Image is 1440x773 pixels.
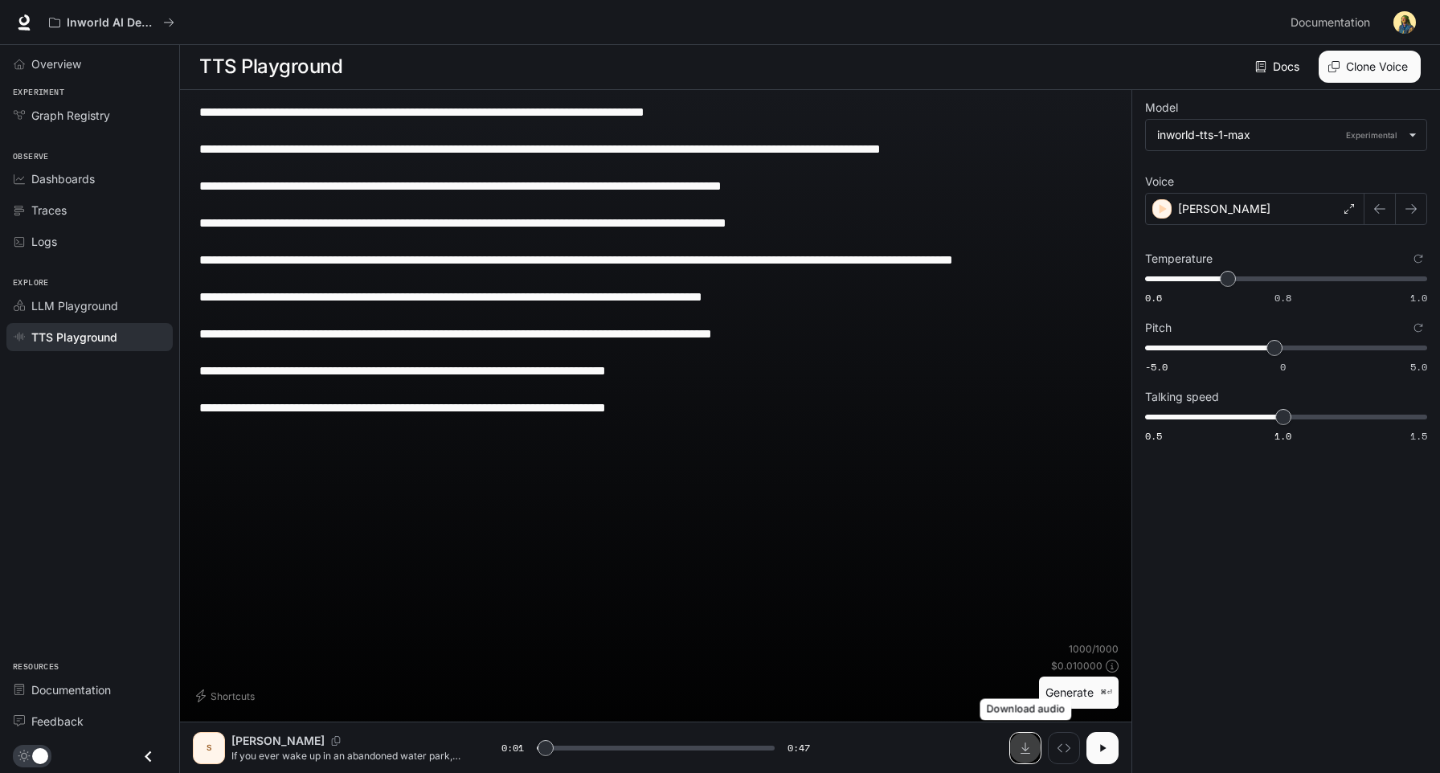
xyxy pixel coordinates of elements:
[1145,291,1162,305] span: 0.6
[6,707,173,735] a: Feedback
[1319,51,1421,83] button: Clone Voice
[1284,6,1382,39] a: Documentation
[6,165,173,193] a: Dashboards
[1409,250,1427,268] button: Reset to default
[1410,429,1427,443] span: 1.5
[1291,13,1370,33] span: Documentation
[6,292,173,320] a: LLM Playground
[325,736,347,746] button: Copy Voice ID
[31,329,117,346] span: TTS Playground
[1145,391,1219,403] p: Talking speed
[31,233,57,250] span: Logs
[31,107,110,124] span: Graph Registry
[980,699,1072,721] div: Download audio
[231,733,325,749] p: [PERSON_NAME]
[1410,291,1427,305] span: 1.0
[1146,120,1426,150] div: inworld-tts-1-maxExperimental
[1157,127,1401,143] div: inworld-tts-1-max
[31,55,81,72] span: Overview
[193,683,261,709] button: Shortcuts
[1145,322,1172,333] p: Pitch
[31,681,111,698] span: Documentation
[1145,429,1162,443] span: 0.5
[6,227,173,256] a: Logs
[42,6,182,39] button: All workspaces
[1145,253,1213,264] p: Temperature
[32,746,48,764] span: Dark mode toggle
[6,323,173,351] a: TTS Playground
[6,676,173,704] a: Documentation
[1145,176,1174,187] p: Voice
[1274,291,1291,305] span: 0.8
[130,740,166,773] button: Close drawer
[1393,11,1416,34] img: User avatar
[1410,360,1427,374] span: 5.0
[1274,429,1291,443] span: 1.0
[196,735,222,761] div: S
[199,51,342,83] h1: TTS Playground
[31,713,84,730] span: Feedback
[1051,659,1102,673] p: $ 0.010000
[31,202,67,219] span: Traces
[6,196,173,224] a: Traces
[31,297,118,314] span: LLM Playground
[1343,128,1401,142] p: Experimental
[1069,642,1119,656] p: 1000 / 1000
[1100,688,1112,697] p: ⌘⏎
[6,50,173,78] a: Overview
[67,16,157,30] p: Inworld AI Demos
[6,101,173,129] a: Graph Registry
[1048,732,1080,764] button: Inspect
[1145,360,1168,374] span: -5.0
[787,740,810,756] span: 0:47
[31,170,95,187] span: Dashboards
[1178,201,1270,217] p: [PERSON_NAME]
[1039,677,1119,710] button: Generate⌘⏎
[1009,732,1041,764] button: Download audio
[1280,360,1286,374] span: 0
[231,749,463,763] p: If you ever wake up in an abandoned water park, do not panic. Follow these rules to survive. Rule...
[1389,6,1421,39] button: User avatar
[501,740,524,756] span: 0:01
[1409,319,1427,337] button: Reset to default
[1252,51,1306,83] a: Docs
[1145,102,1178,113] p: Model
